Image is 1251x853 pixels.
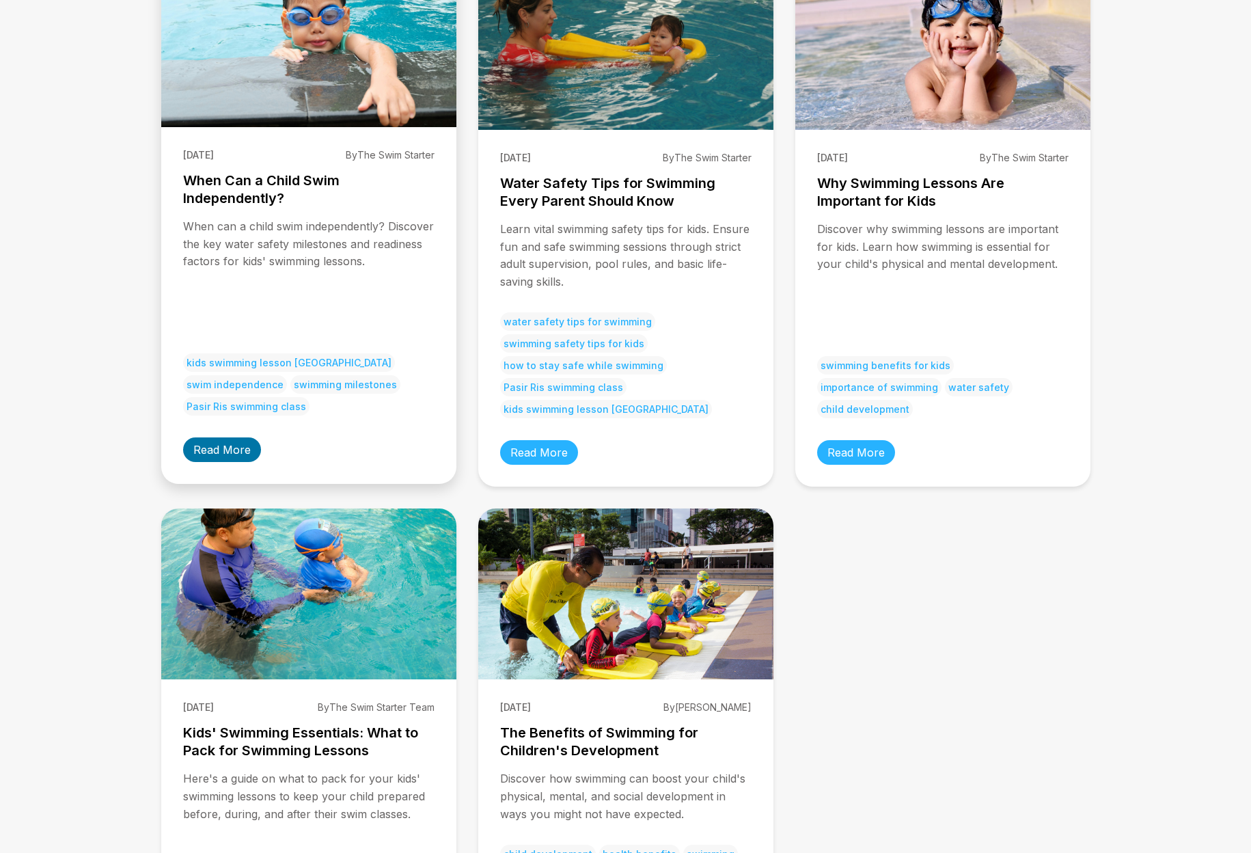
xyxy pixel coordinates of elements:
span: swimming milestones [290,375,400,394]
span: [DATE] [500,701,531,713]
span: By The Swim Starter [346,149,435,161]
p: Discover how swimming can boost your child's physical, mental, and social development in ways you... [500,770,752,823]
h3: The Benefits of Swimming for Children's Development [500,724,752,759]
span: child development [817,400,913,418]
a: Read More [817,440,895,465]
span: By The Swim Starter Team [318,701,435,713]
p: Learn vital swimming safety tips for kids. Ensure fun and safe swimming sessions through strict a... [500,221,752,290]
p: When can a child swim independently? Discover the key water safety milestones and readiness facto... [183,218,435,331]
span: [DATE] [183,701,214,713]
span: water safety [945,378,1013,396]
span: kids swimming lesson [GEOGRAPHIC_DATA] [500,400,712,418]
a: Read More [500,440,578,465]
p: Discover why swimming lessons are important for kids. Learn how swimming is essential for your ch... [817,221,1069,334]
span: [DATE] [183,149,214,161]
span: swim independence [183,375,287,394]
span: importance of swimming [817,378,941,396]
span: swimming benefits for kids [817,356,954,375]
h3: Kids' Swimming Essentials: What to Pack for Swimming Lessons [183,724,435,759]
span: [DATE] [817,152,848,163]
span: [DATE] [500,152,531,163]
span: Pasir Ris swimming class [500,378,627,396]
span: swimming safety tips for kids [500,334,648,353]
span: kids swimming lesson [GEOGRAPHIC_DATA] [183,353,395,372]
span: water safety tips for swimming [500,312,655,331]
a: Read More [183,437,261,462]
img: The Benefits of Swimming for Children's Development [478,509,773,679]
span: By [PERSON_NAME] [663,701,752,713]
h3: Why Swimming Lessons Are Important for Kids [817,174,1069,210]
img: Kids' Swimming Essentials: What to Pack for Swimming Lessons [161,509,456,679]
span: By The Swim Starter [980,152,1069,163]
span: By The Swim Starter [663,152,752,163]
h3: When Can a Child Swim Independently? [183,172,435,207]
span: Pasir Ris swimming class [183,397,310,416]
span: how to stay safe while swimming [500,356,667,375]
h3: Water Safety Tips for Swimming Every Parent Should Know [500,174,752,210]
